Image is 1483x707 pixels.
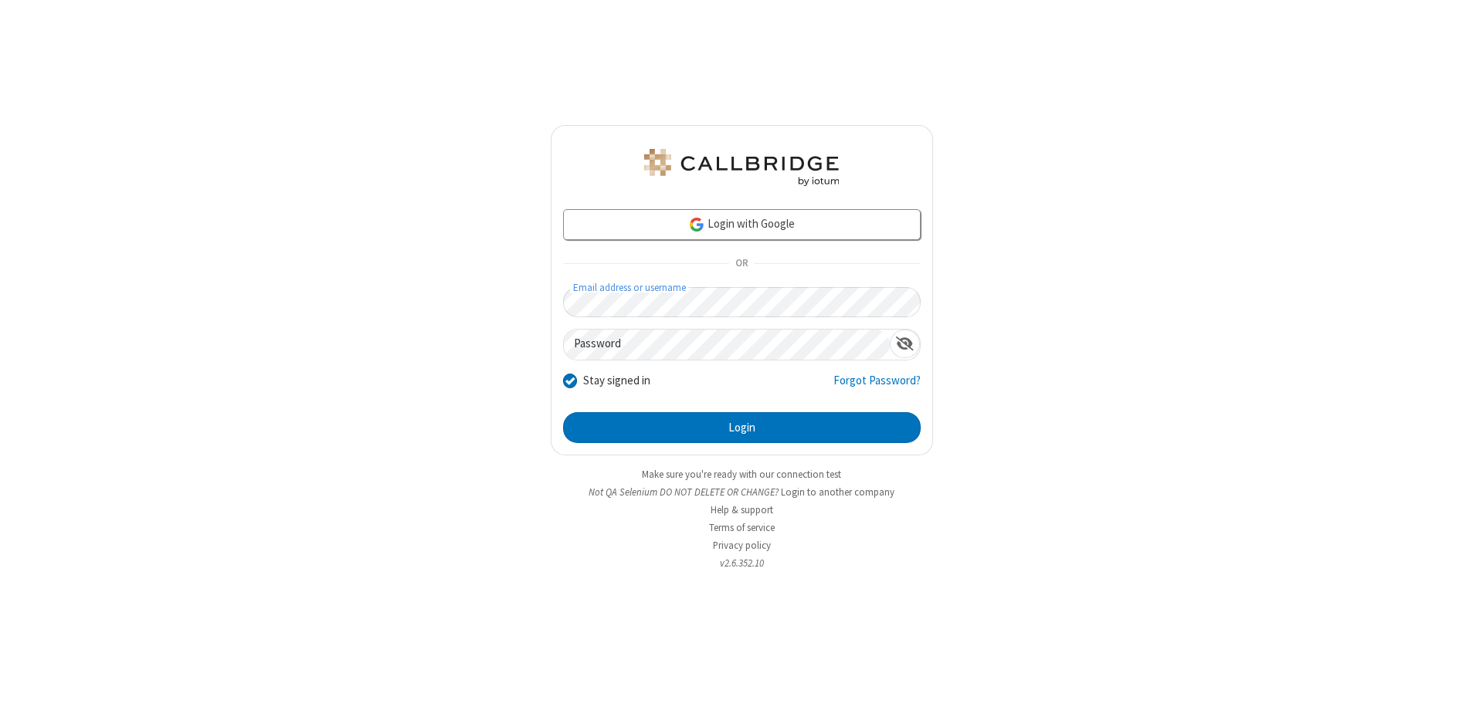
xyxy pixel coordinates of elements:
label: Stay signed in [583,372,650,390]
div: Show password [890,330,920,358]
input: Password [564,330,890,360]
span: OR [729,253,754,275]
a: Forgot Password? [833,372,921,401]
a: Help & support [711,503,773,516]
li: Not QA Selenium DO NOT DELETE OR CHANGE? [551,485,933,499]
img: google-icon.png [688,216,705,233]
a: Login with Google [563,209,921,240]
a: Privacy policy [713,539,771,552]
img: QA Selenium DO NOT DELETE OR CHANGE [641,149,842,186]
button: Login [563,412,921,443]
a: Make sure you're ready with our connection test [642,468,841,481]
a: Terms of service [709,521,775,534]
button: Login to another company [781,485,894,499]
li: v2.6.352.10 [551,556,933,570]
input: Email address or username [563,287,921,317]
